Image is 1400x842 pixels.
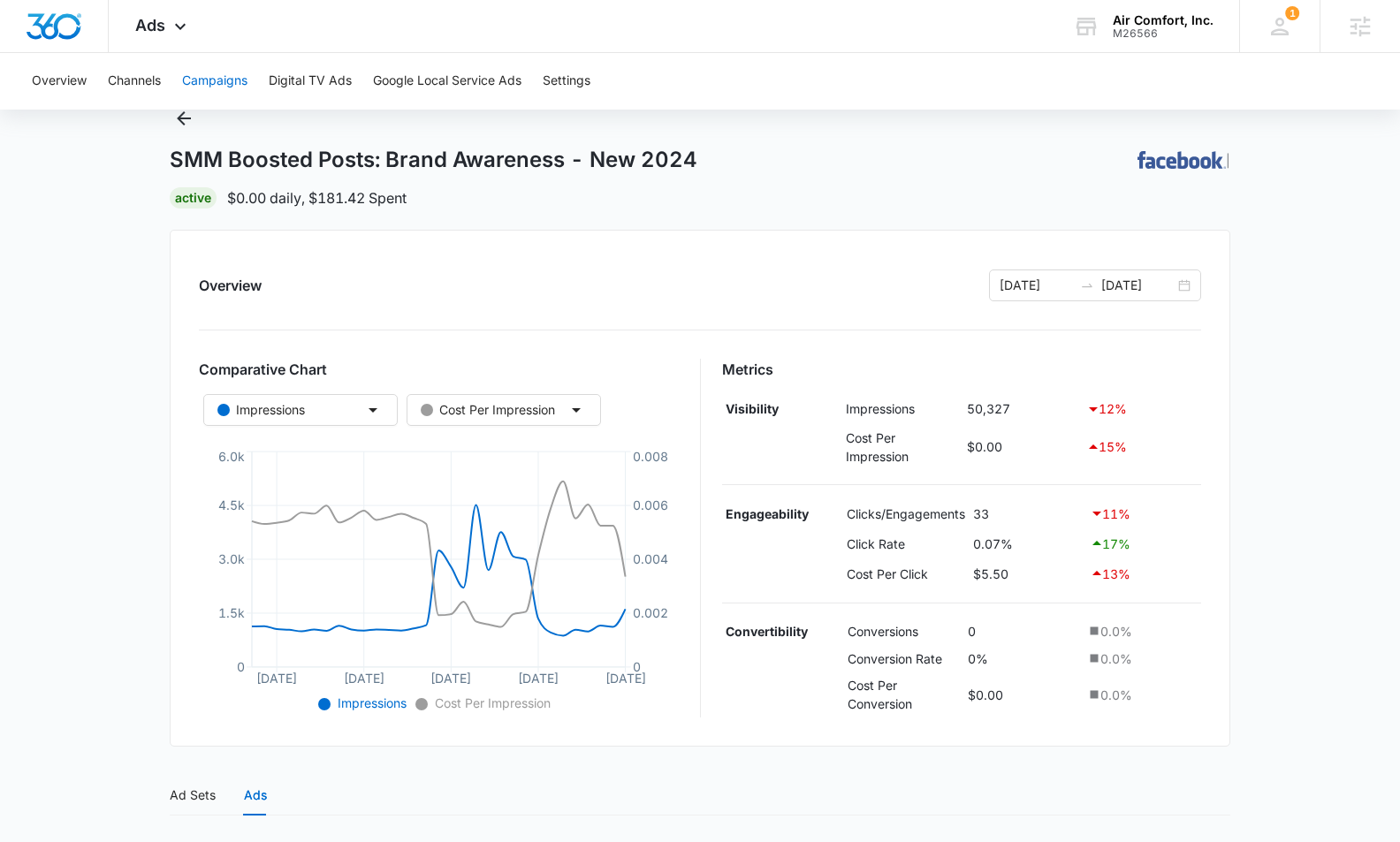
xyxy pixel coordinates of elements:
[964,618,1083,645] td: 0
[970,558,1085,588] td: $5.50
[964,671,1083,717] td: $0.00
[842,558,970,588] td: Cost Per Click
[1086,436,1197,458] div: 15 %
[218,551,245,566] tspan: 3.0k
[256,671,297,686] tspan: [DATE]
[1086,649,1197,668] div: 0.0 %
[218,449,245,464] tspan: 6.0k
[217,400,305,420] div: Impressions
[237,659,245,674] tspan: 0
[970,499,1085,529] td: 33
[227,187,407,209] p: $0.00 daily , $181.42 Spent
[244,785,267,805] div: Ads
[633,551,668,566] tspan: 0.004
[203,394,398,426] button: Impressions
[1086,398,1197,420] div: 12 %
[407,394,601,426] button: Cost Per Impression
[1285,6,1299,20] span: 1
[430,671,471,686] tspan: [DATE]
[843,671,964,717] td: Cost Per Conversion
[964,645,1083,672] td: 0%
[605,671,646,686] tspan: [DATE]
[334,695,407,710] span: Impressions
[726,401,779,416] strong: Visibility
[518,671,559,686] tspan: [DATE]
[1226,151,1230,170] p: |
[170,147,697,173] h1: SMM Boosted Posts: Brand Awareness - New 2024
[218,605,245,620] tspan: 1.5k
[543,53,590,110] button: Settings
[1090,563,1198,584] div: 13 %
[633,659,641,674] tspan: 0
[1113,27,1214,40] div: account id
[841,394,962,424] td: Impressions
[108,53,161,110] button: Channels
[1086,686,1197,704] div: 0.0 %
[970,528,1085,558] td: 0.07%
[962,394,1082,424] td: 50,327
[633,449,668,464] tspan: 0.008
[170,187,217,209] div: Active
[199,275,262,296] h2: Overview
[32,53,87,110] button: Overview
[962,424,1082,470] td: $0.00
[842,528,970,558] td: Click Rate
[344,671,384,686] tspan: [DATE]
[633,497,668,512] tspan: 0.006
[843,645,964,672] td: Conversion Rate
[182,53,247,110] button: Campaigns
[841,424,962,470] td: Cost Per Impression
[269,53,352,110] button: Digital TV Ads
[1086,622,1197,641] div: 0.0 %
[726,506,809,521] strong: Engageability
[170,785,216,805] div: Ad Sets
[1285,6,1299,20] div: notifications count
[1101,276,1175,295] input: End date
[1000,276,1073,295] input: Start date
[431,695,551,710] span: Cost Per Impression
[421,400,555,420] div: Cost Per Impression
[218,497,245,512] tspan: 4.5k
[1090,503,1198,524] div: 11 %
[135,16,165,34] span: Ads
[843,618,964,645] td: Conversions
[633,605,668,620] tspan: 0.002
[1137,151,1226,169] img: FACEBOOK
[722,359,1202,380] h3: Metrics
[373,53,521,110] button: Google Local Service Ads
[1113,13,1214,27] div: account name
[1080,278,1094,292] span: swap-right
[199,359,679,380] h3: Comparative Chart
[842,499,970,529] td: Clicks/Engagements
[1090,533,1198,554] div: 17 %
[726,624,808,639] strong: Convertibility
[170,104,198,133] button: Back
[1080,278,1094,292] span: to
